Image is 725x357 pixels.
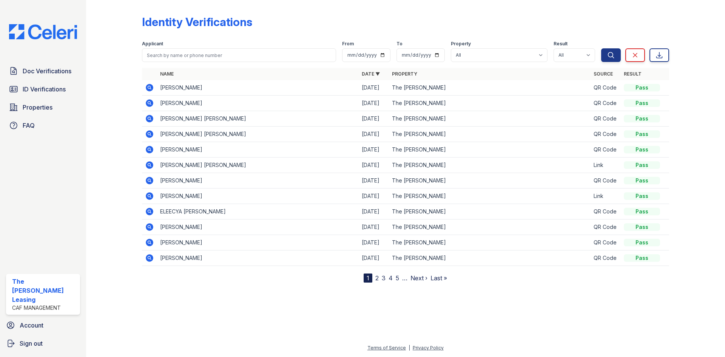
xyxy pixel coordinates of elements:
div: Pass [624,254,660,262]
a: Next › [410,274,427,282]
div: Pass [624,130,660,138]
td: Link [591,158,621,173]
div: Identity Verifications [142,15,252,29]
td: ELEECYA [PERSON_NAME] [157,204,359,219]
td: [PERSON_NAME] [157,80,359,96]
td: The [PERSON_NAME] [389,80,591,96]
td: [DATE] [359,173,389,189]
div: Pass [624,223,660,231]
a: Account [3,318,83,333]
label: Result [554,41,568,47]
a: Privacy Policy [413,345,444,351]
td: [DATE] [359,158,389,173]
td: QR Code [591,80,621,96]
td: [PERSON_NAME] [PERSON_NAME] [157,158,359,173]
td: The [PERSON_NAME] [389,189,591,204]
div: CAF Management [12,304,77,312]
td: [PERSON_NAME] [157,173,359,189]
a: ID Verifications [6,82,80,97]
td: QR Code [591,96,621,111]
div: Pass [624,208,660,215]
a: Last » [430,274,447,282]
a: Name [160,71,174,77]
a: Terms of Service [367,345,406,351]
label: To [396,41,403,47]
label: Property [451,41,471,47]
div: Pass [624,161,660,169]
span: Doc Verifications [23,66,71,76]
td: The [PERSON_NAME] [389,235,591,250]
td: QR Code [591,111,621,127]
td: [PERSON_NAME] [PERSON_NAME] [157,111,359,127]
td: QR Code [591,204,621,219]
td: The [PERSON_NAME] [389,204,591,219]
div: Pass [624,177,660,184]
a: Sign out [3,336,83,351]
div: Pass [624,99,660,107]
td: [PERSON_NAME] [PERSON_NAME] [157,127,359,142]
td: The [PERSON_NAME] [389,127,591,142]
td: [PERSON_NAME] [157,235,359,250]
span: Sign out [20,339,43,348]
div: Pass [624,115,660,122]
td: [PERSON_NAME] [157,250,359,266]
div: Pass [624,84,660,91]
div: Pass [624,239,660,246]
a: Result [624,71,642,77]
td: The [PERSON_NAME] [389,142,591,158]
td: [DATE] [359,80,389,96]
div: | [409,345,410,351]
td: QR Code [591,127,621,142]
td: [DATE] [359,96,389,111]
td: The [PERSON_NAME] [389,158,591,173]
td: [DATE] [359,142,389,158]
input: Search by name or phone number [142,48,336,62]
td: QR Code [591,250,621,266]
td: QR Code [591,219,621,235]
div: Pass [624,192,660,200]
td: [PERSON_NAME] [157,219,359,235]
a: FAQ [6,118,80,133]
td: [DATE] [359,235,389,250]
td: The [PERSON_NAME] [389,96,591,111]
div: 1 [364,274,372,283]
td: [PERSON_NAME] [157,189,359,204]
td: [DATE] [359,189,389,204]
a: Source [594,71,613,77]
span: FAQ [23,121,35,130]
span: … [402,274,407,283]
td: The [PERSON_NAME] [389,250,591,266]
td: [DATE] [359,250,389,266]
a: Doc Verifications [6,63,80,79]
td: Link [591,189,621,204]
td: QR Code [591,142,621,158]
a: Date ▼ [362,71,380,77]
a: 4 [389,274,393,282]
div: The [PERSON_NAME] Leasing [12,277,77,304]
td: [DATE] [359,204,389,219]
td: [PERSON_NAME] [157,142,359,158]
a: Properties [6,100,80,115]
td: The [PERSON_NAME] [389,173,591,189]
td: [DATE] [359,219,389,235]
a: 5 [396,274,399,282]
span: Account [20,321,43,330]
td: QR Code [591,235,621,250]
a: 3 [382,274,386,282]
span: Properties [23,103,52,112]
span: ID Verifications [23,85,66,94]
td: QR Code [591,173,621,189]
label: Applicant [142,41,163,47]
td: The [PERSON_NAME] [389,111,591,127]
td: [DATE] [359,127,389,142]
a: Property [392,71,417,77]
td: The [PERSON_NAME] [389,219,591,235]
label: From [342,41,354,47]
td: [DATE] [359,111,389,127]
img: CE_Logo_Blue-a8612792a0a2168367f1c8372b55b34899dd931a85d93a1a3d3e32e68fde9ad4.png [3,24,83,39]
td: [PERSON_NAME] [157,96,359,111]
a: 2 [375,274,379,282]
div: Pass [624,146,660,153]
